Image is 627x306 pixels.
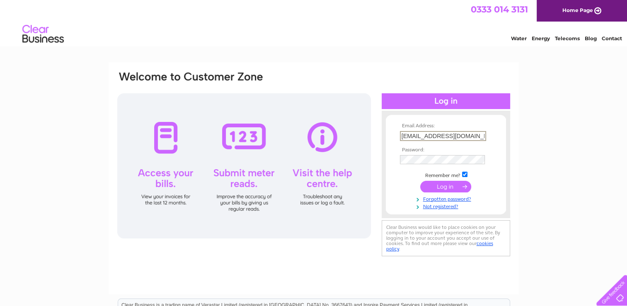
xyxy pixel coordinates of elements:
[118,5,510,40] div: Clear Business is a trading name of Verastar Limited (registered in [GEOGRAPHIC_DATA] No. 3667643...
[602,35,622,41] a: Contact
[22,22,64,47] img: logo.png
[398,147,494,153] th: Password:
[511,35,527,41] a: Water
[400,194,494,202] a: Forgotten password?
[386,240,493,252] a: cookies policy
[471,4,528,15] a: 0333 014 3131
[398,123,494,129] th: Email Address:
[382,220,510,256] div: Clear Business would like to place cookies on your computer to improve your experience of the sit...
[532,35,550,41] a: Energy
[555,35,580,41] a: Telecoms
[398,170,494,179] td: Remember me?
[400,202,494,210] a: Not registered?
[420,181,471,192] input: Submit
[585,35,597,41] a: Blog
